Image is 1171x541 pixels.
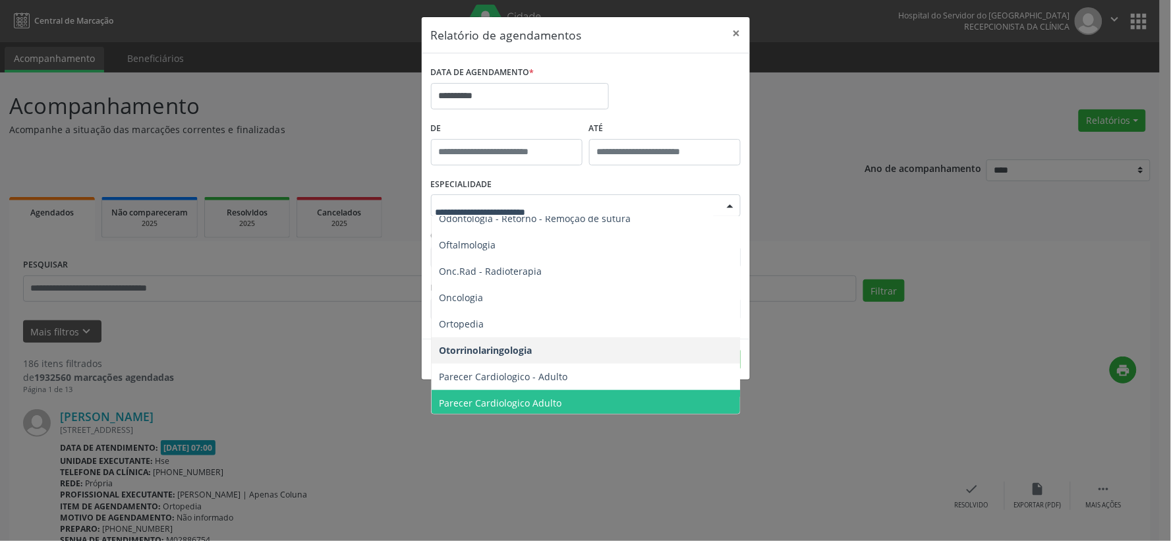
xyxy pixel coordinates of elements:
[440,344,532,356] span: Otorrinolaringologia
[431,63,534,83] label: DATA DE AGENDAMENTO
[440,239,496,251] span: Oftalmologia
[440,212,631,225] span: Odontologia - Retorno - Remoção de sutura
[440,370,568,383] span: Parecer Cardiologico - Adulto
[431,26,582,43] h5: Relatório de agendamentos
[440,265,542,277] span: Onc.Rad - Radioterapia
[440,397,562,409] span: Parecer Cardiologico Adulto
[431,119,583,139] label: De
[440,318,484,330] span: Ortopedia
[440,291,484,304] span: Oncologia
[589,119,741,139] label: ATÉ
[724,17,750,49] button: Close
[431,175,492,195] label: ESPECIALIDADE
